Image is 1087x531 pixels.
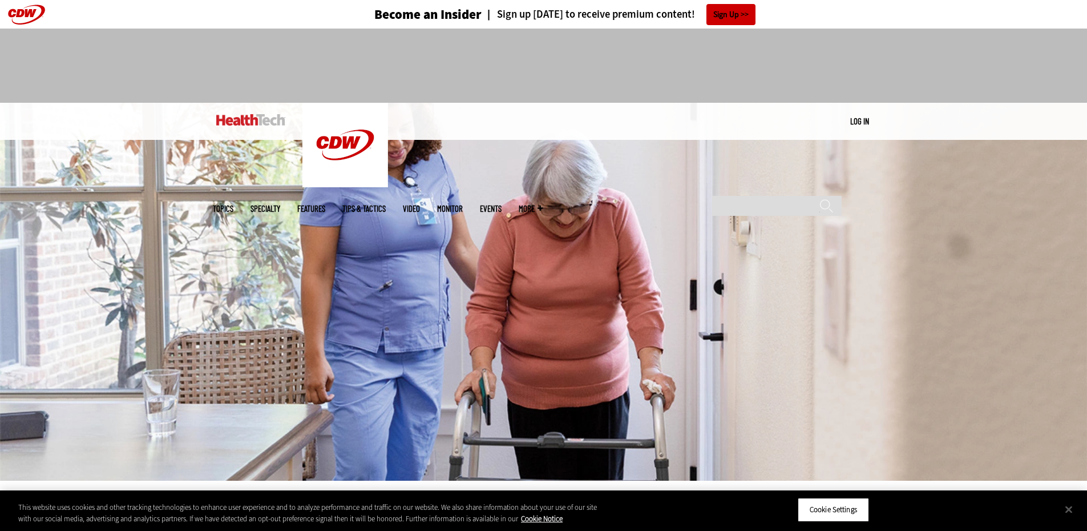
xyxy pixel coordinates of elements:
a: Sign Up [706,4,755,25]
span: Topics [213,204,233,213]
span: More [519,204,543,213]
iframe: advertisement [336,40,751,91]
button: Cookie Settings [798,498,869,522]
div: User menu [850,115,869,127]
button: Close [1056,497,1081,522]
a: Video [403,204,420,213]
a: Become an Insider [332,8,482,21]
a: Events [480,204,502,213]
a: More information about your privacy [521,514,563,524]
a: MonITor [437,204,463,213]
img: Home [302,103,388,187]
h3: Become an Insider [374,8,482,21]
img: Home [216,114,285,126]
a: Sign up [DATE] to receive premium content! [482,9,695,20]
a: CDW [302,178,388,190]
a: Tips & Tactics [342,204,386,213]
span: Specialty [250,204,280,213]
a: Log in [850,116,869,126]
a: Features [297,204,325,213]
div: This website uses cookies and other tracking technologies to enhance user experience and to analy... [18,502,598,524]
